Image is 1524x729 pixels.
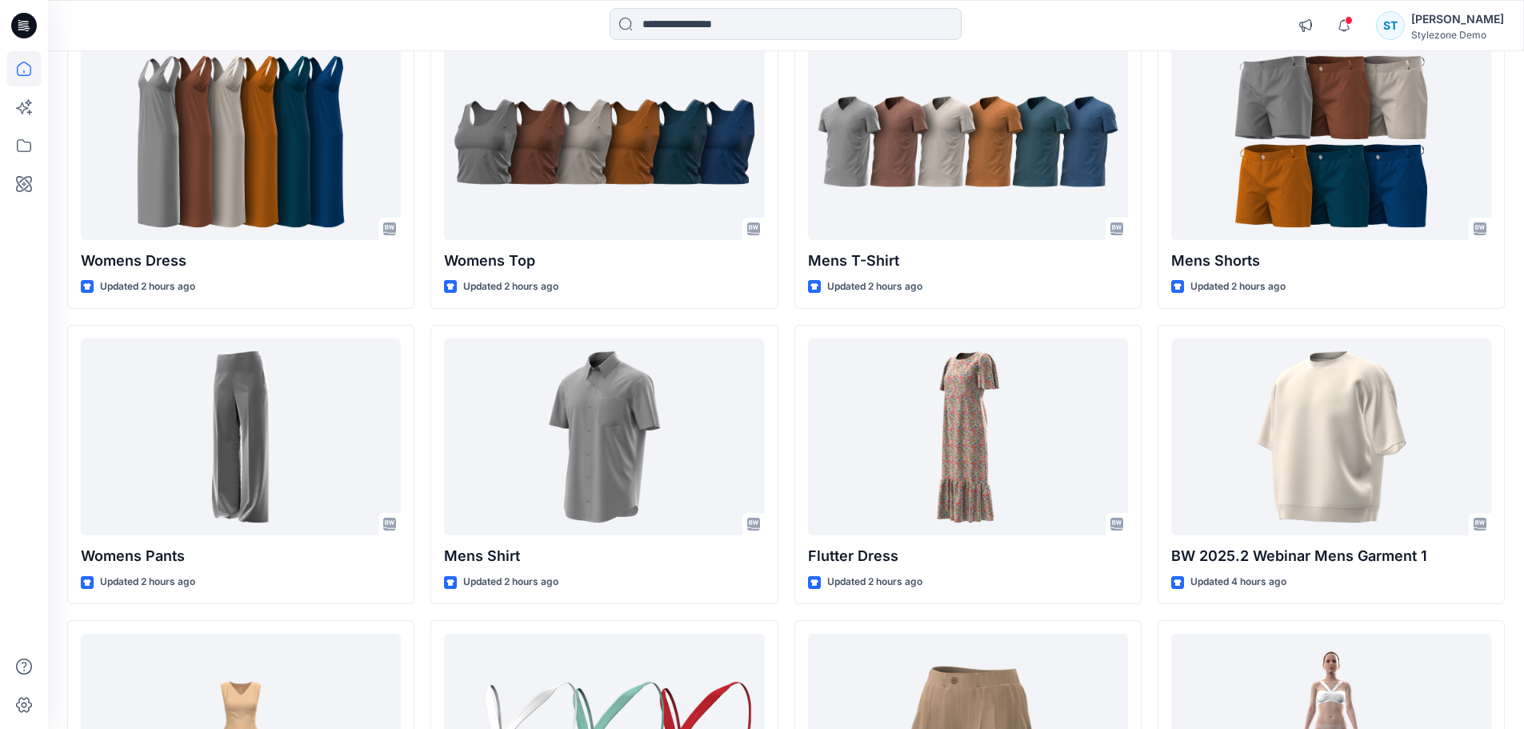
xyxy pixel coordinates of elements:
p: Updated 2 hours ago [100,278,195,295]
p: Flutter Dress [808,545,1128,567]
p: Womens Top [444,250,764,272]
p: Womens Pants [81,545,401,567]
p: BW 2025.2 Webinar Mens Garment 1 [1171,545,1491,567]
p: Mens Shirt [444,545,764,567]
p: Updated 2 hours ago [827,278,922,295]
a: Mens Shorts [1171,43,1491,241]
p: Updated 2 hours ago [100,574,195,591]
a: Womens Pants [81,338,401,536]
p: Updated 2 hours ago [1190,278,1286,295]
div: [PERSON_NAME] [1411,10,1504,29]
a: Flutter Dress [808,338,1128,536]
p: Womens Dress [81,250,401,272]
p: Updated 2 hours ago [463,278,558,295]
div: Stylezone Demo [1411,29,1504,41]
p: Mens Shorts [1171,250,1491,272]
p: Mens T-Shirt [808,250,1128,272]
a: Mens T-Shirt [808,43,1128,241]
a: Womens Top [444,43,764,241]
a: Womens Dress [81,43,401,241]
p: Updated 2 hours ago [827,574,922,591]
p: Updated 4 hours ago [1190,574,1286,591]
a: BW 2025.2 Webinar Mens Garment 1 [1171,338,1491,536]
div: ST [1376,11,1405,40]
a: Mens Shirt [444,338,764,536]
p: Updated 2 hours ago [463,574,558,591]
